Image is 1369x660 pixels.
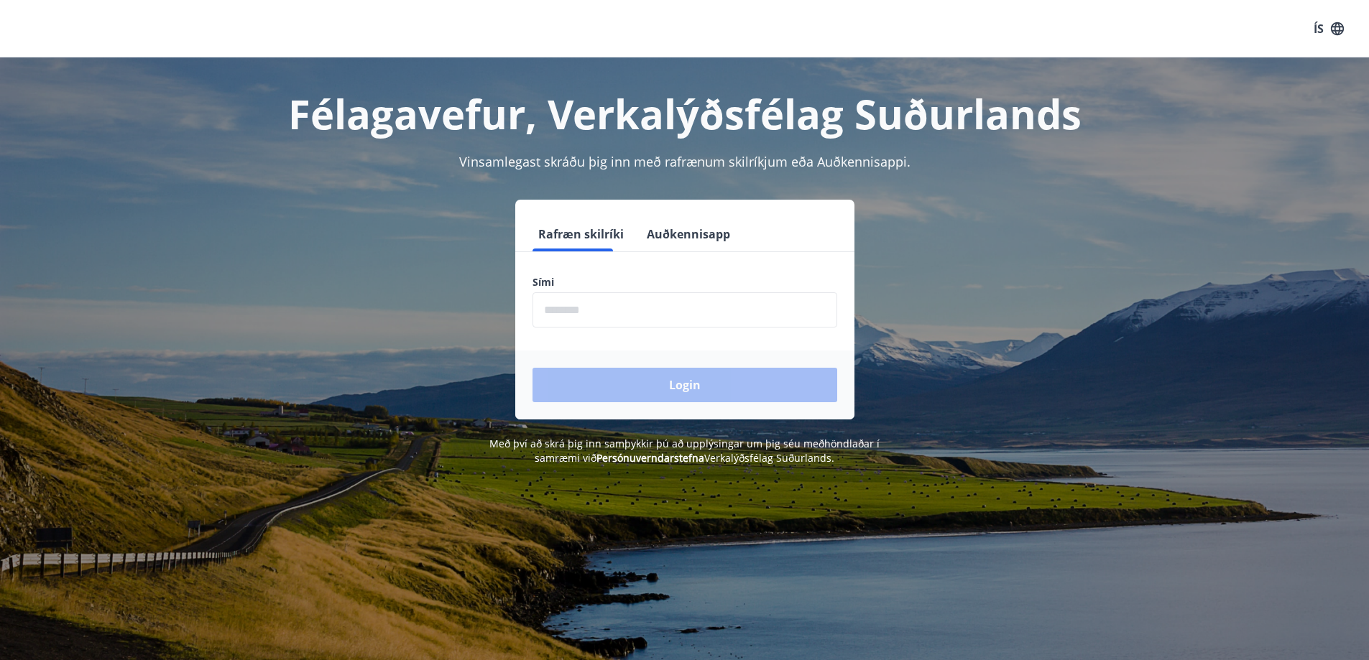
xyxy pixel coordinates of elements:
button: Auðkennisapp [641,217,736,251]
button: ÍS [1306,16,1352,42]
label: Sími [533,275,837,289]
a: Persónuverndarstefna [596,451,704,465]
button: Rafræn skilríki [533,217,630,251]
span: Með því að skrá þig inn samþykkir þú að upplýsingar um þig séu meðhöndlaðar í samræmi við Verkalý... [489,437,880,465]
h1: Félagavefur, Verkalýðsfélag Suðurlands [185,86,1185,141]
span: Vinsamlegast skráðu þig inn með rafrænum skilríkjum eða Auðkennisappi. [459,153,911,170]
